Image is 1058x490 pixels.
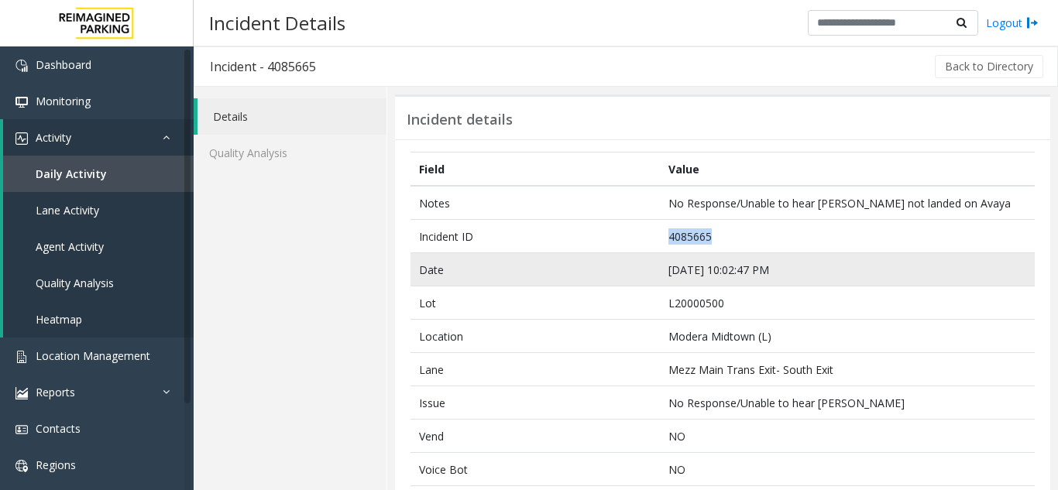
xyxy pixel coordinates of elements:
[194,135,386,171] a: Quality Analysis
[660,320,1035,353] td: Modera Midtown (L)
[410,152,660,187] th: Field
[660,286,1035,320] td: L20000500
[15,423,28,436] img: 'icon'
[3,265,194,301] a: Quality Analysis
[660,386,1035,420] td: No Response/Unable to hear [PERSON_NAME]
[36,312,82,327] span: Heatmap
[36,57,91,72] span: Dashboard
[410,286,660,320] td: Lot
[1026,15,1039,31] img: logout
[660,220,1035,253] td: 4085665
[15,96,28,108] img: 'icon'
[410,453,660,486] td: Voice Bot
[660,152,1035,187] th: Value
[660,253,1035,286] td: [DATE] 10:02:47 PM
[201,4,353,42] h3: Incident Details
[198,98,386,135] a: Details
[15,351,28,363] img: 'icon'
[36,385,75,399] span: Reports
[15,60,28,72] img: 'icon'
[660,353,1035,386] td: Mezz Main Trans Exit- South Exit
[410,220,660,253] td: Incident ID
[410,353,660,386] td: Lane
[3,119,194,156] a: Activity
[668,428,1027,444] p: NO
[3,301,194,338] a: Heatmap
[935,55,1043,78] button: Back to Directory
[668,461,1027,478] p: NO
[410,420,660,453] td: Vend
[36,203,99,218] span: Lane Activity
[3,228,194,265] a: Agent Activity
[407,111,513,128] h3: Incident details
[3,192,194,228] a: Lane Activity
[36,166,107,181] span: Daily Activity
[410,320,660,353] td: Location
[410,386,660,420] td: Issue
[15,132,28,145] img: 'icon'
[15,460,28,472] img: 'icon'
[410,186,660,220] td: Notes
[15,387,28,399] img: 'icon'
[194,49,331,84] h3: Incident - 4085665
[36,94,91,108] span: Monitoring
[410,253,660,286] td: Date
[3,156,194,192] a: Daily Activity
[36,130,71,145] span: Activity
[36,276,114,290] span: Quality Analysis
[986,15,1039,31] a: Logout
[36,421,81,436] span: Contacts
[36,457,76,472] span: Regions
[660,186,1035,220] td: No Response/Unable to hear [PERSON_NAME] not landed on Avaya
[36,348,150,363] span: Location Management
[36,239,104,254] span: Agent Activity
